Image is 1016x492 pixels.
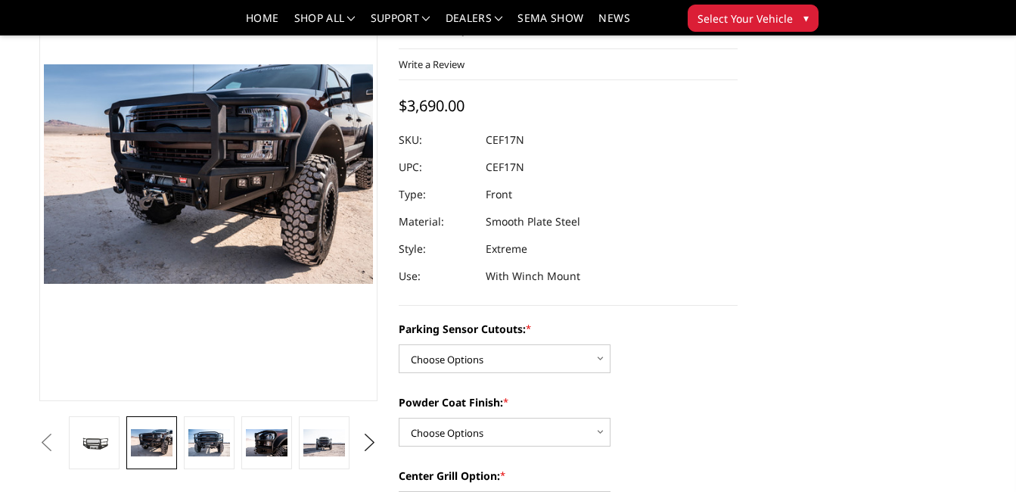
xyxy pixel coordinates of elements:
iframe: Chat Widget [940,419,1016,492]
dt: Use: [399,263,474,290]
button: Select Your Vehicle [688,5,819,32]
span: ▾ [803,10,809,26]
dd: Front [486,181,512,208]
img: 2017-2022 Ford F450-550 - DBL Designs Custom Product - A2 Series - Extreme Front Bumper (winch mo... [131,429,172,456]
a: Home [246,13,278,35]
span: $3,690.00 [399,95,465,116]
label: Center Grill Option: [399,468,738,484]
img: 2017-2022 Ford F450-550 - DBL Designs Custom Product - A2 Series - Extreme Front Bumper (winch mo... [303,429,344,457]
a: Dealers [446,13,503,35]
a: News [598,13,629,35]
dd: Extreme [486,235,527,263]
dt: Style: [399,235,474,263]
img: 2017-2022 Ford F450-550 - DBL Designs Custom Product - A2 Series - Extreme Front Bumper (winch mo... [246,429,287,456]
dt: Material: [399,208,474,235]
dd: Smooth Plate Steel [486,208,580,235]
button: Previous [36,431,58,454]
img: 2017-2022 Ford F450-550 - DBL Designs Custom Product - A2 Series - Extreme Front Bumper (winch mo... [188,429,229,456]
dd: CEF17N [486,154,524,181]
span: Select Your Vehicle [698,11,793,26]
dt: Type: [399,181,474,208]
a: SEMA Show [517,13,583,35]
a: Write a Review [399,58,465,71]
a: shop all [294,13,356,35]
a: Support [371,13,430,35]
dt: SKU: [399,126,474,154]
dd: CEF17N [486,126,524,154]
label: Parking Sensor Cutouts: [399,321,738,337]
dd: With Winch Mount [486,263,580,290]
button: Next [359,431,381,454]
dt: UPC: [399,154,474,181]
label: Powder Coat Finish: [399,394,738,410]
